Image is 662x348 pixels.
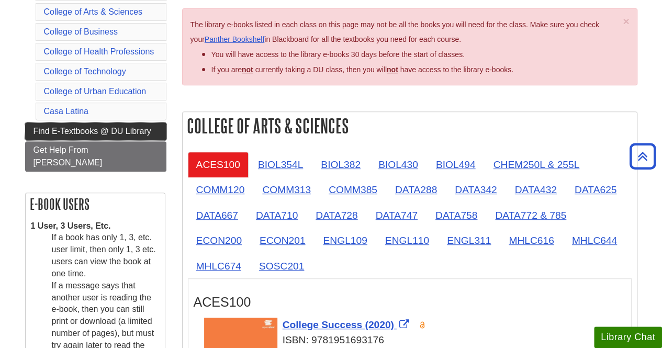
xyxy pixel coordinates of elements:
[500,228,562,253] a: MHLC616
[44,107,88,116] a: Casa Latina
[251,228,313,253] a: ECON201
[566,177,625,203] a: DATA625
[188,203,246,228] a: DATA667
[320,177,386,203] a: COMM385
[506,177,565,203] a: DATA432
[564,228,625,253] a: MHLC644
[211,65,513,74] span: If you are currently taking a DU class, then you will have access to the library e-books.
[26,193,165,215] h2: E-book Users
[188,177,253,203] a: COMM120
[44,87,147,96] a: College of Urban Education
[428,152,484,177] a: BIOL494
[183,112,637,140] h2: College of Arts & Sciences
[370,152,427,177] a: BIOL430
[44,67,126,76] a: College of Technology
[25,122,166,140] a: Find E-Textbooks @ DU Library
[387,65,398,74] u: not
[307,203,366,228] a: DATA728
[487,203,575,228] a: DATA772 & 785
[446,177,505,203] a: DATA342
[211,50,465,59] span: You will have access to the library e-books 30 days before the start of classes.
[283,319,394,330] span: College Success (2020)
[44,47,154,56] a: College of Health Professions
[251,253,312,279] a: SOSC201
[439,228,499,253] a: ENGL311
[623,16,629,27] button: Close
[315,228,375,253] a: ENGL109
[242,65,253,74] strong: not
[254,177,319,203] a: COMM313
[188,253,250,279] a: MHLC674
[25,141,166,172] a: Get Help From [PERSON_NAME]
[485,152,588,177] a: CHEM250L & 255L
[190,20,599,44] span: The library e-books listed in each class on this page may not be all the books you will need for ...
[33,127,151,136] span: Find E-Textbooks @ DU Library
[33,145,103,167] span: Get Help From [PERSON_NAME]
[419,321,427,329] img: Open Access
[626,149,659,163] a: Back to Top
[194,295,626,310] h3: ACES100
[594,327,662,348] button: Library Chat
[387,177,445,203] a: DATA288
[205,35,264,43] a: Panther Bookshelf
[204,333,626,348] div: ISBN: 9781951693176
[312,152,369,177] a: BIOL382
[427,203,486,228] a: DATA758
[31,220,160,232] dt: 1 User, 3 Users, Etc.
[188,152,249,177] a: ACES100
[367,203,426,228] a: DATA747
[377,228,437,253] a: ENGL110
[248,203,306,228] a: DATA710
[188,228,250,253] a: ECON200
[250,152,311,177] a: BIOL354L
[623,15,629,27] span: ×
[44,7,143,16] a: College of Arts & Sciences
[44,27,118,36] a: College of Business
[283,319,412,330] a: Link opens in new window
